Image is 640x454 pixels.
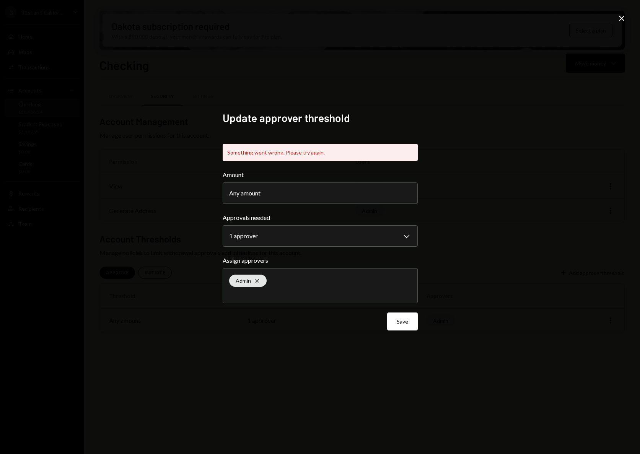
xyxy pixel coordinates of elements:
[223,170,418,179] label: Amount
[223,144,418,161] div: Something went wrong. Please try again.
[229,275,267,287] div: Admin
[387,312,418,330] button: Save
[223,213,418,222] label: Approvals needed
[223,111,418,125] h2: Update approver threshold
[223,182,418,204] button: Amount
[223,256,418,265] label: Assign approvers
[223,225,418,247] button: Approvals needed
